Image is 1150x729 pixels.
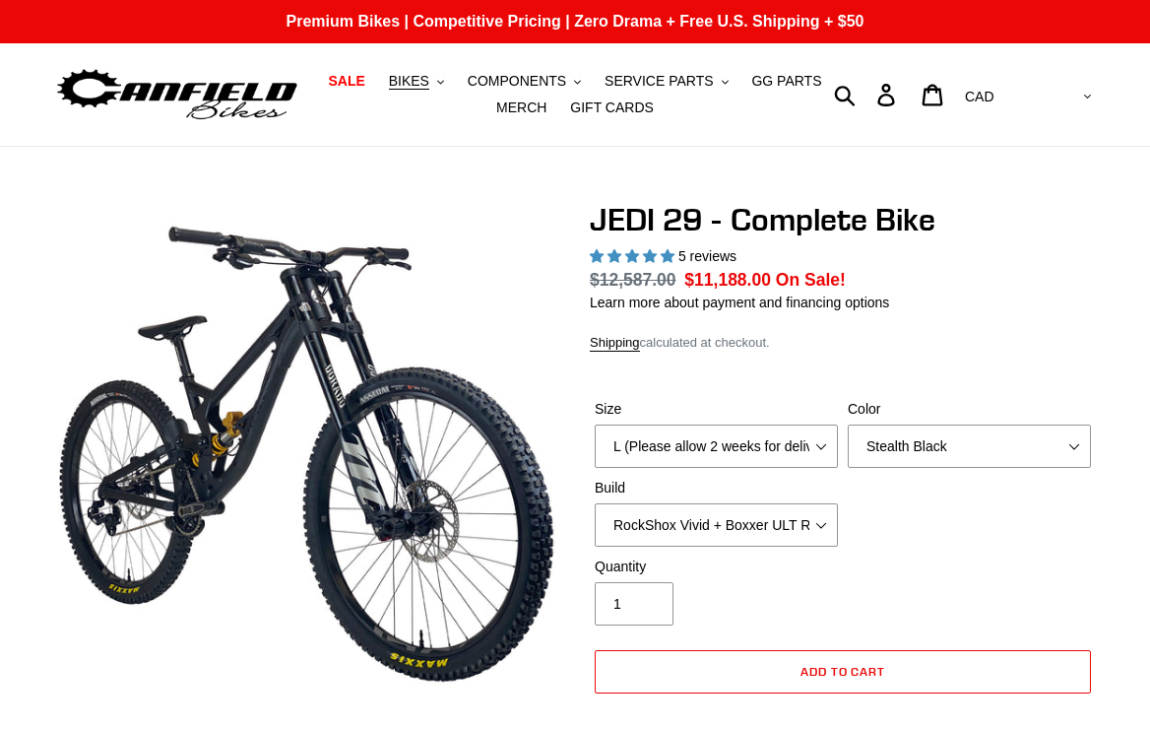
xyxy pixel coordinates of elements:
[595,557,838,577] label: Quantity
[54,64,300,126] img: Canfield Bikes
[590,270,676,290] s: $12,587.00
[684,270,771,290] span: $11,188.00
[590,295,889,310] a: Learn more about payment and financing options
[590,201,1096,238] h1: JEDI 29 - Complete Bike
[848,399,1091,420] label: Color
[751,73,821,90] span: GG PARTS
[741,68,831,95] a: GG PARTS
[570,99,654,116] span: GIFT CARDS
[595,68,737,95] button: SERVICE PARTS
[328,73,364,90] span: SALE
[776,267,846,293] span: On Sale!
[458,68,591,95] button: COMPONENTS
[318,68,374,95] a: SALE
[595,650,1091,694] button: Add to cart
[595,399,838,420] label: Size
[379,68,454,95] button: BIKES
[590,248,678,264] span: 5.00 stars
[595,478,838,498] label: Build
[389,73,429,90] span: BIKES
[590,333,1096,353] div: calculated at checkout.
[468,73,566,90] span: COMPONENTS
[486,95,556,121] a: MERCH
[678,248,736,264] span: 5 reviews
[605,73,713,90] span: SERVICE PARTS
[560,95,664,121] a: GIFT CARDS
[496,99,546,116] span: MERCH
[800,664,886,679] span: Add to cart
[590,335,640,352] a: Shipping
